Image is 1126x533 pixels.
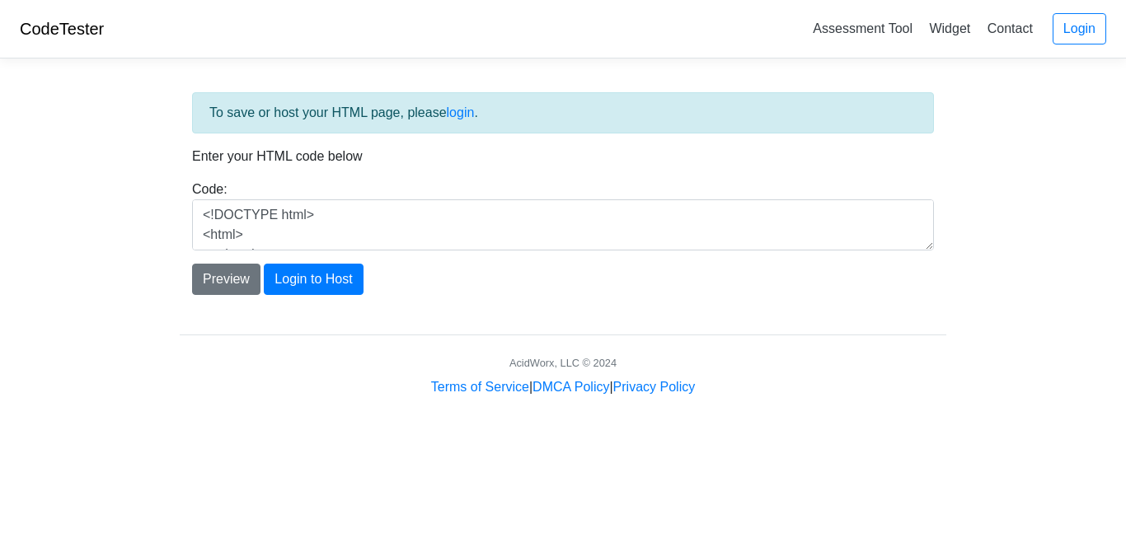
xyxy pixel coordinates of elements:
textarea: <!DOCTYPE html> <html> <head> <title>Test</title> </head> <body> <h1>Hello, world!</h1> </body> <... [192,199,934,250]
a: Assessment Tool [806,15,919,42]
button: Login to Host [264,264,363,295]
a: Contact [981,15,1039,42]
a: DMCA Policy [533,380,609,394]
p: Enter your HTML code below [192,147,934,166]
a: Login [1053,13,1106,44]
a: Widget [922,15,977,42]
a: CodeTester [20,20,104,38]
a: Privacy Policy [613,380,696,394]
button: Preview [192,264,260,295]
div: To save or host your HTML page, please . [192,92,934,133]
a: Terms of Service [431,380,529,394]
div: Code: [180,180,946,250]
a: login [447,105,475,119]
div: AcidWorx, LLC © 2024 [509,355,617,371]
div: | | [431,377,695,397]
